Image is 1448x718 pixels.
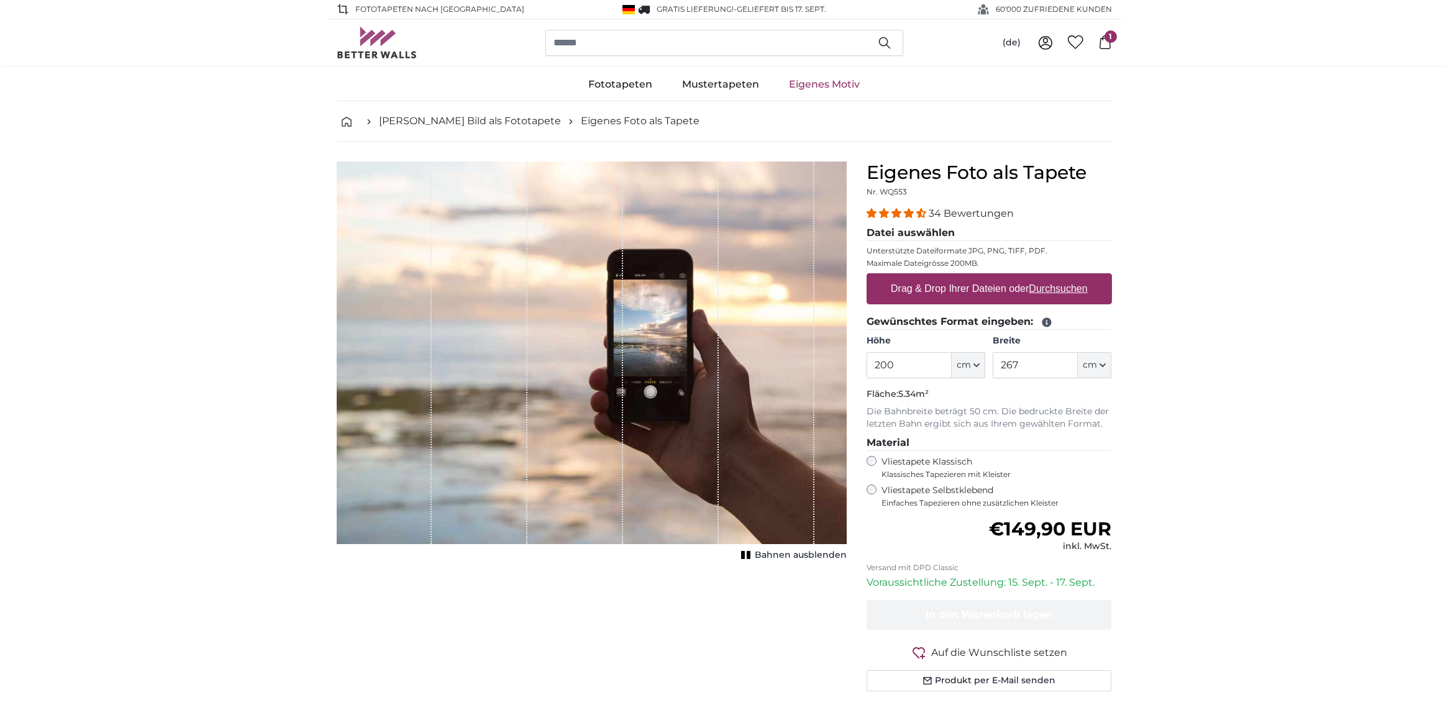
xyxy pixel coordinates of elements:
img: Betterwalls [337,27,417,58]
label: Breite [993,335,1111,347]
legend: Material [867,435,1112,451]
p: Voraussichtliche Zustellung: 15. Sept. - 17. Sept. [867,575,1112,590]
button: In den Warenkorb legen [867,600,1112,630]
nav: breadcrumbs [337,101,1112,142]
button: cm [1078,352,1111,378]
div: 1 of 1 [337,161,847,564]
span: In den Warenkorb legen [926,609,1052,620]
a: Eigenes Foto als Tapete [581,114,699,129]
span: Bahnen ausblenden [755,549,847,561]
span: Nr. WQ553 [867,187,907,196]
a: Mustertapeten [667,68,774,101]
p: Maximale Dateigrösse 200MB. [867,258,1112,268]
span: Einfaches Tapezieren ohne zusätzlichen Kleister [881,498,1112,508]
span: - [734,4,826,14]
div: inkl. MwSt. [989,540,1111,553]
span: €149,90 EUR [989,517,1111,540]
label: Vliestapete Selbstklebend [881,484,1112,508]
u: Durchsuchen [1029,283,1087,294]
span: 34 Bewertungen [929,207,1014,219]
span: cm [1083,359,1097,371]
span: cm [957,359,971,371]
span: Auf die Wunschliste setzen [931,645,1067,660]
legend: Datei auswählen [867,225,1112,241]
label: Drag & Drop Ihrer Dateien oder [886,276,1093,301]
span: 5.34m² [898,388,929,399]
span: 1 [1104,30,1117,43]
span: Klassisches Tapezieren mit Kleister [881,470,1101,479]
h1: Eigenes Foto als Tapete [867,161,1112,184]
p: Unterstützte Dateiformate JPG, PNG, TIFF, PDF. [867,246,1112,256]
label: Vliestapete Klassisch [881,456,1101,479]
button: (de) [993,32,1031,54]
span: 4.32 stars [867,207,929,219]
img: Deutschland [622,5,635,14]
span: Fototapeten nach [GEOGRAPHIC_DATA] [355,4,524,15]
p: Fläche: [867,388,1112,401]
a: [PERSON_NAME] Bild als Fototapete [379,114,561,129]
a: Fototapeten [573,68,667,101]
a: Eigenes Motiv [774,68,875,101]
span: GRATIS Lieferung! [657,4,734,14]
legend: Gewünschtes Format eingeben: [867,314,1112,330]
span: 60'000 ZUFRIEDENE KUNDEN [996,4,1112,15]
button: Bahnen ausblenden [737,547,847,564]
span: Geliefert bis 17. Sept. [737,4,826,14]
button: Produkt per E-Mail senden [867,670,1112,691]
p: Die Bahnbreite beträgt 50 cm. Die bedruckte Breite der letzten Bahn ergibt sich aus Ihrem gewählt... [867,406,1112,430]
p: Versand mit DPD Classic [867,563,1112,573]
label: Höhe [867,335,985,347]
button: cm [952,352,985,378]
button: Auf die Wunschliste setzen [867,645,1112,660]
